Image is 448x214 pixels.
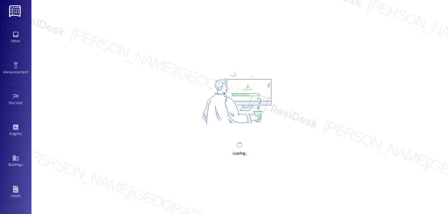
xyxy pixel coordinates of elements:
a: Leads [3,184,28,201]
span: • [28,69,29,73]
a: Site Visit • [3,91,28,108]
img: ResiDesk Logo [9,5,22,17]
span: • [22,131,23,135]
div: Loading... [233,150,247,157]
a: Buildings [3,153,28,170]
a: Inbox [3,29,28,46]
span: • [23,100,24,104]
a: Insights • [3,122,28,139]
